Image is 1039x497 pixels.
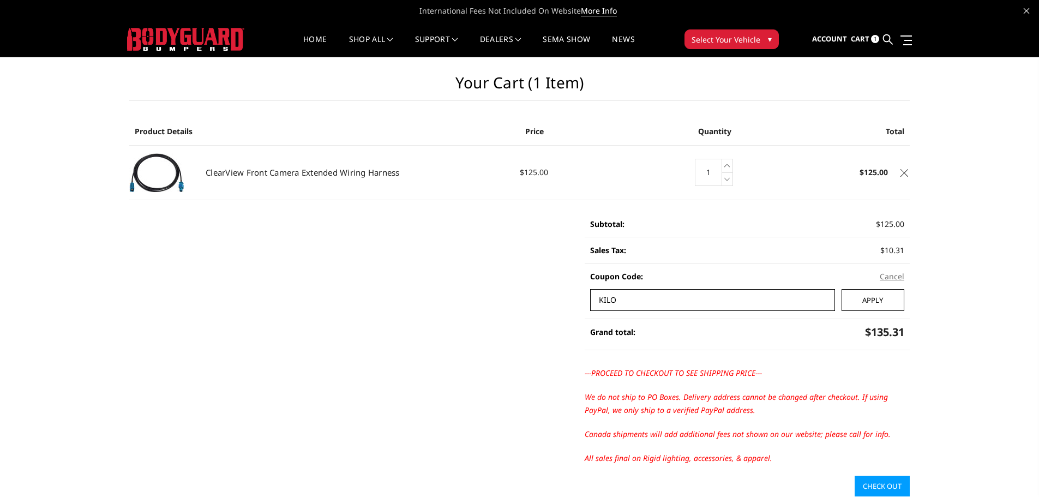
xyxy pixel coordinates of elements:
span: Cart [851,34,869,44]
strong: $125.00 [860,167,888,177]
th: Product Details [129,117,520,146]
span: Account [812,34,847,44]
strong: Subtotal: [590,219,624,229]
p: ---PROCEED TO CHECKOUT TO SEE SHIPPING PRICE--- [585,367,910,380]
strong: Coupon Code: [590,271,643,282]
a: Dealers [480,35,521,57]
p: We do not ship to PO Boxes. Delivery address cannot be changed after checkout. If using PayPal, w... [585,391,910,417]
span: $125.00 [876,219,904,229]
input: Enter your coupon code [590,289,835,311]
a: Account [812,25,847,54]
span: ▾ [768,33,772,45]
span: $125.00 [520,167,548,177]
span: 1 [871,35,879,43]
strong: Sales Tax: [590,245,626,255]
p: Canada shipments will add additional fees not shown on our website; please call for info. [585,428,910,441]
th: Total [780,117,910,146]
span: $10.31 [880,245,904,255]
th: Quantity [650,117,780,146]
a: ClearView Front Camera Extended Wiring Harness [206,167,400,178]
button: Cancel [880,271,904,282]
img: ClearView Front Camera Extended Wiring Harness [129,153,184,192]
a: Support [415,35,458,57]
p: All sales final on Rigid lighting, accessories, & apparel. [585,452,910,465]
a: Check out [855,476,910,496]
input: Apply [842,289,904,311]
a: News [612,35,634,57]
h1: Your Cart (1 item) [129,74,910,101]
strong: Grand total: [590,327,635,337]
span: Select Your Vehicle [692,34,760,45]
a: SEMA Show [543,35,590,57]
a: Cart 1 [851,25,879,54]
iframe: Chat Widget [984,445,1039,497]
span: $135.31 [865,325,904,339]
th: Price [520,117,650,146]
a: More Info [581,5,617,16]
button: Select Your Vehicle [684,29,779,49]
img: BODYGUARD BUMPERS [127,28,244,51]
a: shop all [349,35,393,57]
a: Home [303,35,327,57]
